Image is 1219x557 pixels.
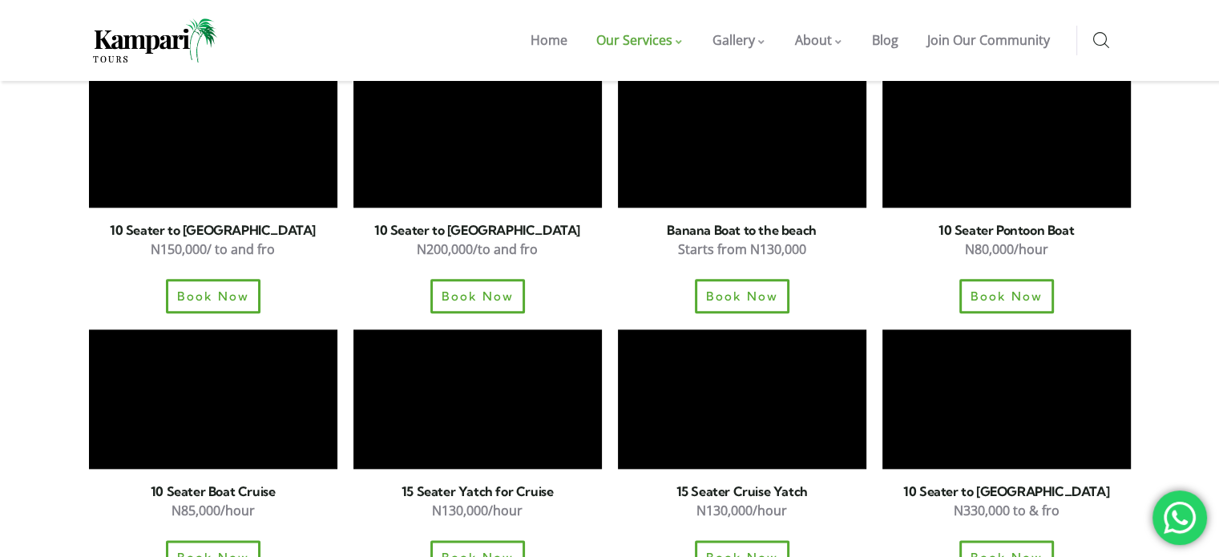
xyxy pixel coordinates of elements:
[89,329,337,469] iframe: 10 seater yatch
[872,31,898,49] span: Blog
[927,31,1050,49] span: Join Our Community
[706,290,778,302] span: Book Now
[882,68,1131,208] iframe: To enrich screen reader interactions, please activate Accessibility in Grammarly extension settings
[618,329,866,469] iframe: 15 seater yatch- 2 hours minimum
[882,224,1131,236] h6: 10 Seater Pontoon Boat
[712,31,755,49] span: Gallery
[596,31,672,49] span: Our Services
[353,224,602,236] h6: 10 Seater to [GEOGRAPHIC_DATA]
[89,224,337,236] h6: 10 Seater to [GEOGRAPHIC_DATA]​
[353,238,602,261] p: N200,000/to and fro
[618,224,866,236] h6: Banana Boat to the beach
[695,279,789,313] a: Book Now
[353,68,602,208] iframe: I took a boat ride to light house beach house at Tarkwa bay
[676,483,807,499] a: 15 Seater Cruise Yatch
[353,485,602,498] h6: 15 Seater Yatch for Cruise
[442,290,514,302] span: Book Now
[89,485,337,498] h6: 10 Seater Boat Cruise
[353,499,602,523] p: N130,000/hour
[531,31,567,49] span: Home
[959,279,1054,313] a: Book Now
[353,329,602,469] iframe: 15 seater groove yatch cruise
[618,238,866,261] p: Starts from N130,000
[430,279,525,313] a: Book Now
[177,290,249,302] span: Book Now
[971,290,1043,302] span: Book Now
[795,31,832,49] span: About
[882,499,1131,523] p: N330,000 to & fro
[882,329,1131,469] iframe: 15 seater boat
[618,499,866,523] p: N130,000/hour
[166,279,260,313] a: Book Now
[618,68,866,208] iframe: Banana boats in Lagos to tarkwa bay, Ilashe beach house, Badagry and Benin republic.
[1152,490,1207,545] div: 'Get
[882,238,1131,261] p: N80,000/hour
[89,499,337,523] p: N85,000/hour
[89,68,337,208] iframe: 10 seater boat
[93,18,217,63] img: Home
[89,238,337,261] p: N150,000/ to and fro
[882,485,1131,498] h6: 10 Seater to [GEOGRAPHIC_DATA]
